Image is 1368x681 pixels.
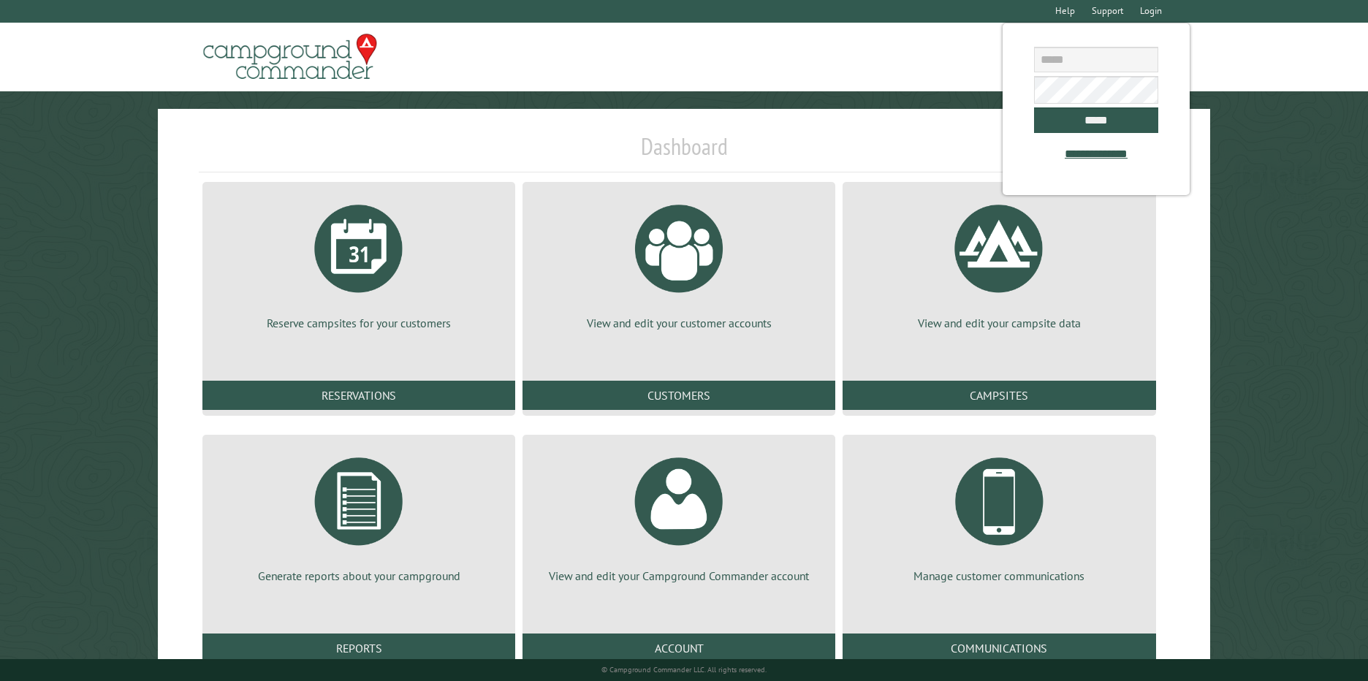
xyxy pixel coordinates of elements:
[860,446,1138,584] a: Manage customer communications
[540,568,818,584] p: View and edit your Campground Commander account
[843,634,1155,663] a: Communications
[601,665,767,674] small: © Campground Commander LLC. All rights reserved.
[843,381,1155,410] a: Campsites
[220,315,498,331] p: Reserve campsites for your customers
[199,28,381,85] img: Campground Commander
[199,132,1169,172] h1: Dashboard
[860,568,1138,584] p: Manage customer communications
[860,315,1138,331] p: View and edit your campsite data
[202,381,515,410] a: Reservations
[220,446,498,584] a: Generate reports about your campground
[220,568,498,584] p: Generate reports about your campground
[202,634,515,663] a: Reports
[540,315,818,331] p: View and edit your customer accounts
[522,634,835,663] a: Account
[540,446,818,584] a: View and edit your Campground Commander account
[220,194,498,331] a: Reserve campsites for your customers
[522,381,835,410] a: Customers
[540,194,818,331] a: View and edit your customer accounts
[860,194,1138,331] a: View and edit your campsite data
